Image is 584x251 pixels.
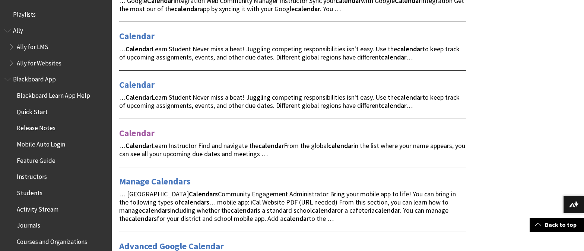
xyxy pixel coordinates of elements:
[17,138,65,148] span: Mobile Auto Login
[381,53,406,61] strong: calendar
[13,8,36,18] span: Playlists
[295,4,320,13] strong: calendar
[126,45,152,53] strong: Calendar
[142,206,170,215] strong: calendars
[13,25,23,35] span: Ally
[119,93,460,110] span: … Learn Student Never miss a beat! Juggling competing responsibilities isn't easy. Use the to kee...
[174,4,200,13] strong: calendar
[17,154,55,164] span: Feature Guide
[17,171,47,181] span: Instructors
[181,198,209,206] strong: calendars
[17,235,87,245] span: Courses and Organizations
[17,89,90,99] span: Blackboard Learn App Help
[375,206,400,215] strong: calendar
[17,122,55,132] span: Release Notes
[17,57,61,67] span: Ally for Websites
[17,41,48,51] span: Ally for LMS
[119,127,155,139] a: Calendar
[4,8,107,21] nav: Book outline for Playlists
[312,206,337,215] strong: calendar
[119,45,460,61] span: … Learn Student Never miss a beat! Juggling competing responsibilities isn't easy. Use the to kee...
[4,25,107,70] nav: Book outline for Anthology Ally Help
[119,30,155,42] a: Calendar
[128,214,157,223] strong: calendars
[17,106,48,116] span: Quick Start
[17,219,40,229] span: Journals
[397,45,422,53] strong: calendar
[258,141,284,150] strong: calendar
[119,79,155,91] a: Calendar
[119,141,465,158] span: … Learn Instructor Find and navigate the From the global in the list where your name appears, you...
[17,203,58,213] span: Activity Stream
[328,141,353,150] strong: calendar
[231,206,256,215] strong: calendar
[283,214,309,223] strong: calendar
[126,93,152,102] strong: Calendar
[119,190,456,222] span: … [GEOGRAPHIC_DATA] Community Engagement Administrator Bring your mobile app to life! You can bri...
[119,176,191,187] a: Manage Calendars
[530,218,584,232] a: Back to top
[17,187,42,197] span: Students
[397,93,422,102] strong: calendar
[189,190,218,198] strong: Calendars
[126,141,152,150] strong: Calendar
[13,73,56,83] span: Blackboard App
[381,101,406,110] strong: calendar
